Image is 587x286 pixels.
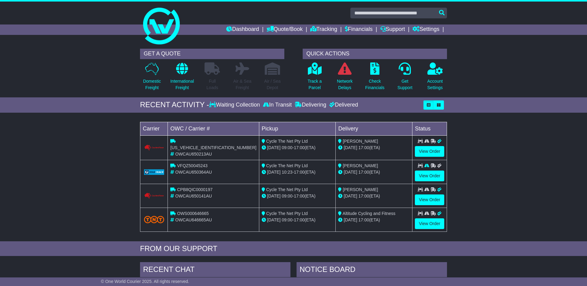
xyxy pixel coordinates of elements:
div: (ETA) [338,145,410,151]
span: [DATE] [344,217,357,222]
a: AccountSettings [427,62,443,94]
span: 17:00 [294,145,305,150]
span: Cycle The Net Pty Ltd [266,211,308,216]
span: 17:00 [358,145,369,150]
a: DomesticFreight [143,62,161,94]
span: [DATE] [344,194,357,198]
a: View Order [415,171,444,181]
span: [PERSON_NAME] [343,163,378,168]
span: [PERSON_NAME] [343,139,378,144]
span: 17:00 [358,170,369,175]
img: GetCarrierServiceLogo [144,193,164,199]
span: [PERSON_NAME] [343,187,378,192]
td: Carrier [140,122,168,135]
img: Couriers_Please.png [144,145,164,151]
span: Cycle The Net Pty Ltd [266,163,308,168]
span: [DATE] [344,145,357,150]
div: In Transit [261,102,293,108]
p: Get Support [397,78,412,91]
a: InternationalFreight [170,62,194,94]
a: CheckFinancials [365,62,385,94]
a: Dashboard [226,24,259,35]
a: Settings [412,24,439,35]
span: 17:00 [294,170,305,175]
span: [DATE] [267,145,281,150]
div: Delivered [328,102,358,108]
a: GetSupport [397,62,413,94]
a: View Order [415,218,444,229]
div: (ETA) [338,217,410,223]
div: QUICK ACTIONS [303,49,447,59]
div: FROM OUR SUPPORT [140,244,447,253]
p: Air & Sea Freight [233,78,251,91]
img: TNT_Domestic.png [144,216,164,223]
span: OWCAU650141AU [175,194,212,198]
p: Account Settings [427,78,443,91]
img: GetCarrierServiceLogo [144,169,164,175]
span: OWCAU650364AU [175,170,212,175]
div: (ETA) [338,193,410,199]
p: Domestic Freight [143,78,161,91]
span: Cycle The Net Pty Ltd [266,139,308,144]
p: International Freight [170,78,194,91]
span: Altitude Cycling and Fitness [343,211,396,216]
span: [DATE] [267,170,281,175]
span: [US_VEHICLE_IDENTIFICATION_NUMBER] [170,145,256,150]
span: 09:00 [282,145,293,150]
a: View Order [415,146,444,157]
p: Check Financials [365,78,385,91]
div: - (ETA) [262,193,333,199]
span: 17:00 [294,217,305,222]
span: 10:23 [282,170,293,175]
span: [DATE] [267,217,281,222]
a: View Order [415,194,444,205]
td: Delivery [336,122,412,135]
div: RECENT ACTIVITY - [140,100,209,109]
p: Full Loads [205,78,220,91]
span: 09:00 [282,217,293,222]
a: NetworkDelays [337,62,353,94]
p: Network Delays [337,78,353,91]
span: © One World Courier 2025. All rights reserved. [101,279,189,284]
span: [DATE] [267,194,281,198]
a: Quote/Book [267,24,303,35]
span: 17:00 [358,194,369,198]
span: VFQZ50045243 [177,163,208,168]
span: 09:00 [282,194,293,198]
a: Support [380,24,405,35]
div: - (ETA) [262,169,333,175]
span: OWCAU646665AU [175,217,212,222]
div: - (ETA) [262,145,333,151]
span: CPB8QIC0000197 [177,187,212,192]
p: Track a Parcel [308,78,322,91]
div: GET A QUOTE [140,49,284,59]
a: Track aParcel [307,62,322,94]
span: [DATE] [344,170,357,175]
span: OWS000646665 [177,211,209,216]
a: Tracking [310,24,337,35]
div: Waiting Collection [209,102,261,108]
div: RECENT CHAT [140,262,290,279]
td: Status [412,122,447,135]
a: Financials [345,24,373,35]
td: Pickup [259,122,336,135]
span: 17:00 [358,217,369,222]
div: NOTICE BOARD [297,262,447,279]
div: - (ETA) [262,217,333,223]
div: Delivering [293,102,328,108]
span: OWCAU650213AU [175,152,212,156]
td: OWC / Carrier # [168,122,259,135]
span: Cycle The Net Pty Ltd [266,187,308,192]
div: (ETA) [338,169,410,175]
span: 17:00 [294,194,305,198]
p: Air / Sea Depot [264,78,281,91]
